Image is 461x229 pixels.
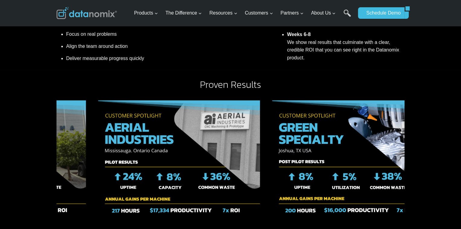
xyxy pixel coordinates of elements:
[98,100,260,221] img: Aerial Industries Sees 7x ROI in annual gains per CNC machine.
[245,9,273,17] span: Customers
[56,80,405,89] h2: Proven Results
[132,3,355,23] nav: Primary Navigation
[272,100,434,221] img: Green Specialty Sees 7x ROI in annual gains per CNC machine.
[287,27,405,65] li: We show real results that culminate with a clear, credible ROI that you can see right in the Data...
[166,9,202,17] span: The Difference
[358,7,405,19] a: Schedule Demo
[209,9,237,17] span: Resources
[280,9,303,17] span: Partners
[311,9,336,17] span: About Us
[287,32,311,37] strong: Weeks 6-8
[66,40,253,52] li: Align the team around action
[66,30,253,40] li: Focus on real problems
[66,52,253,62] li: Deliver measurable progress quickly
[343,9,351,23] a: Search
[134,9,158,17] span: Products
[56,7,117,19] img: Datanomix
